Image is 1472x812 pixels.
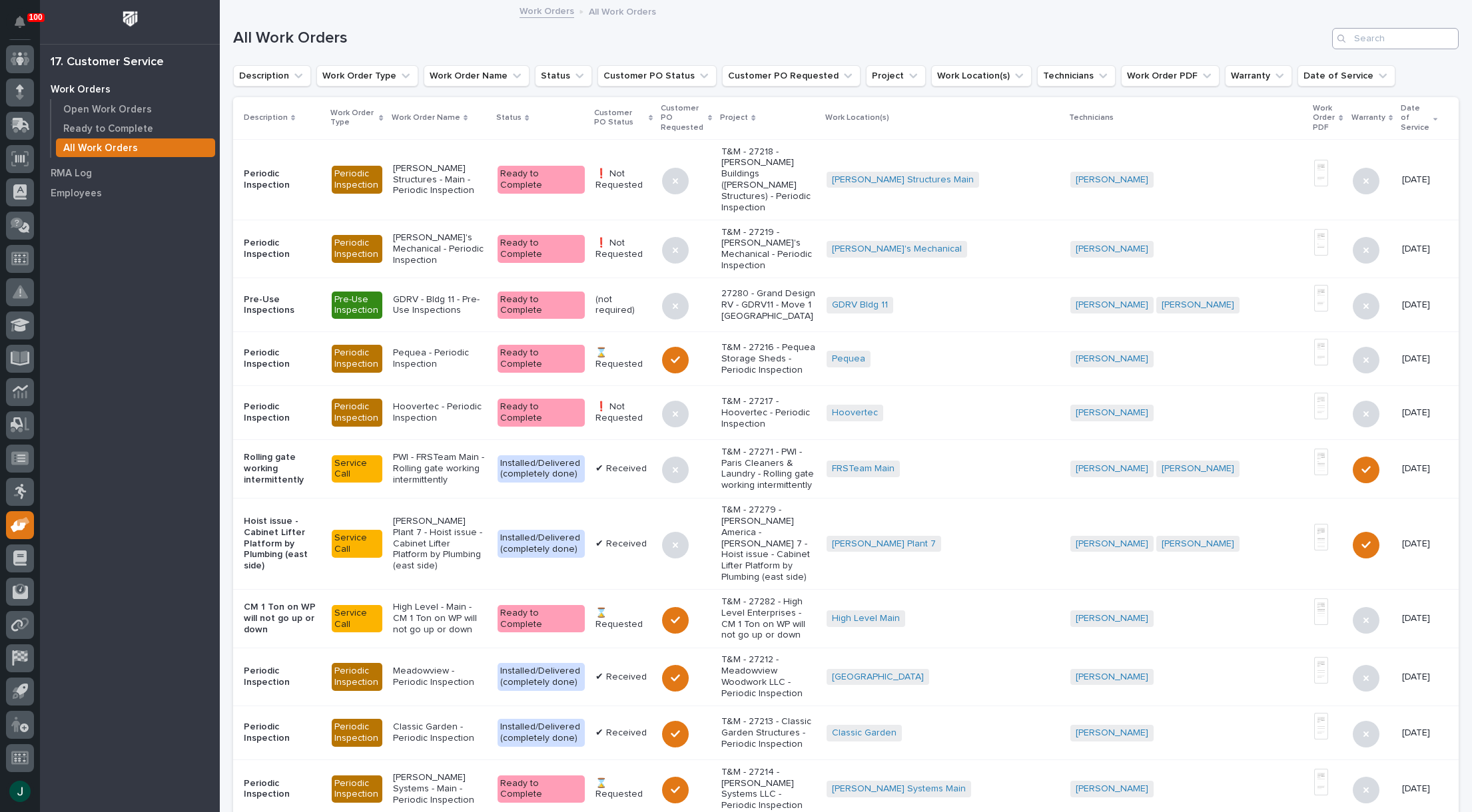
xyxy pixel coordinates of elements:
a: High Level Main [832,613,900,624]
button: Description [233,65,311,87]
tr: Rolling gate working intermittentlyService CallPWI - FRSTeam Main - Rolling gate working intermit... [233,440,1459,498]
p: [DATE] [1402,244,1437,255]
p: ✔ Received [595,672,652,683]
div: Notifications100 [17,16,34,37]
button: Customer PO Status [597,65,717,87]
button: Status [535,65,592,87]
a: [PERSON_NAME] [1076,727,1148,739]
a: Hoovertec [832,407,878,419]
div: Service Call [332,455,382,483]
p: [DATE] [1402,174,1437,186]
p: Periodic Inspection [244,721,321,744]
button: Work Location(s) [931,65,1032,87]
p: ⌛ Requested [595,347,652,370]
a: [PERSON_NAME] [1076,463,1148,475]
div: Service Call [332,605,382,633]
p: T&M - 27279 - [PERSON_NAME] America - [PERSON_NAME] 7 - Hoist issue - Cabinet Lifter Platform by ... [721,505,816,583]
a: [PERSON_NAME] [1162,538,1234,550]
tr: Periodic InspectionPeriodic InspectionHoovertec - Periodic InspectionReady to Complete❗ Not Reque... [233,386,1459,440]
p: Meadowview - Periodic Inspection [393,666,488,688]
p: Project [720,110,748,125]
p: T&M - 27212 - Meadowview Woodwork LLC - Periodic Inspection [721,654,816,699]
p: Customer PO Requested [661,101,705,135]
a: [PERSON_NAME] [1076,538,1148,550]
p: (not required) [595,294,652,317]
a: [PERSON_NAME] [1162,300,1234,311]
p: Pre-Use Inspections [244,294,321,317]
tr: Periodic InspectionPeriodic InspectionClassic Garden - Periodic InspectionInstalled/Delivered (co... [233,706,1459,760]
p: 27280 - Grand Design RV - GDRV11 - Move 1 [GEOGRAPHIC_DATA] [721,288,816,321]
p: Date of Service [1401,101,1430,135]
p: [DATE] [1402,613,1437,624]
button: Warranty [1225,65,1292,87]
button: Customer PO Requested [722,65,861,87]
p: Periodic Inspection [244,168,321,191]
a: [PERSON_NAME] [1076,407,1148,419]
p: Periodic Inspection [244,238,321,260]
p: Description [244,110,288,125]
div: Ready to Complete [498,166,584,194]
tr: Pre-Use InspectionsPre-Use InspectionGDRV - Bldg 11 - Pre-Use InspectionsReady to Complete(not re... [233,278,1459,332]
button: Work Order Name [424,65,530,87]
p: Periodic Inspection [244,401,321,424]
p: Work Order Type [330,106,376,130]
p: T&M - 27282 - High Level Enterprises - CM 1 Ton on WP will not go up or down [721,596,816,641]
p: ✔ Received [595,463,652,475]
p: [PERSON_NAME] Plant 7 - Hoist issue - Cabinet Lifter Platform by Plumbing (east side) [393,516,488,572]
p: [PERSON_NAME]'s Mechanical - Periodic Inspection [393,232,488,266]
p: T&M - 27213 - Classic Garden Structures - Periodic Inspection [721,716,816,749]
p: Customer PO Status [594,106,646,130]
p: [DATE] [1402,463,1437,475]
p: Work Order PDF [1313,101,1335,135]
div: Search [1332,28,1459,49]
a: All Work Orders [51,138,220,157]
p: T&M - 27216 - Pequea Storage Sheds - Periodic Inspection [721,342,816,375]
div: Installed/Delivered (completely done) [498,530,584,558]
p: [DATE] [1402,672,1437,683]
div: Periodic Inspection [332,235,382,263]
div: Ready to Complete [498,345,584,373]
p: Work Order Name [392,110,460,125]
p: Periodic Inspection [244,347,321,370]
p: T&M - 27214 - [PERSON_NAME] Systems LLC - Periodic Inspection [721,767,816,811]
tr: Hoist issue - Cabinet Lifter Platform by Plumbing (east side)Service Call[PERSON_NAME] Plant 7 - ... [233,498,1459,590]
p: Ready to Complete [63,123,153,135]
div: Ready to Complete [498,605,584,633]
p: RMA Log [51,168,92,180]
p: Periodic Inspection [244,778,321,801]
p: [DATE] [1402,783,1437,795]
p: T&M - 27271 - PWI - Paris Cleaners & Laundry - Rolling gate working intermittently [721,447,816,491]
button: Work Order Type [316,65,418,87]
p: ✔ Received [595,538,652,550]
tr: Periodic InspectionPeriodic InspectionMeadowview - Periodic InspectionInstalled/Delivered (comple... [233,648,1459,706]
div: Pre-Use Inspection [332,292,382,319]
div: Periodic Inspection [332,399,382,427]
a: [PERSON_NAME] Plant 7 [832,538,936,550]
tr: CM 1 Ton on WP will not go up or downService CallHigh Level - Main - CM 1 Ton on WP will not go u... [233,590,1459,648]
a: [PERSON_NAME] [1076,244,1148,255]
a: [PERSON_NAME] [1076,353,1148,365]
p: Warranty [1351,110,1385,125]
a: [PERSON_NAME] Structures Main [832,174,974,186]
a: [PERSON_NAME] [1076,613,1148,624]
div: Periodic Inspection [332,345,382,373]
div: Periodic Inspection [332,719,382,747]
div: 17. Customer Service [51,55,164,70]
p: Hoist issue - Cabinet Lifter Platform by Plumbing (east side) [244,516,321,572]
p: [DATE] [1402,353,1437,365]
div: Service Call [332,530,382,558]
p: T&M - 27219 - [PERSON_NAME]'s Mechanical - Periodic Inspection [721,227,816,272]
p: ❗ Not Requested [595,168,652,191]
p: T&M - 27218 - [PERSON_NAME] Buildings ([PERSON_NAME] Structures) - Periodic Inspection [721,146,816,214]
p: GDRV - Bldg 11 - Pre-Use Inspections [393,294,488,317]
p: ⌛ Requested [595,778,652,801]
p: ❗ Not Requested [595,401,652,424]
p: [PERSON_NAME] Structures - Main - Periodic Inspection [393,163,488,196]
p: ❗ Not Requested [595,238,652,260]
a: [PERSON_NAME] [1076,672,1148,683]
p: Rolling gate working intermittently [244,452,321,485]
p: T&M - 27217 - Hoovertec - Periodic Inspection [721,396,816,429]
a: Open Work Orders [51,100,220,118]
div: Installed/Delivered (completely done) [498,663,584,691]
div: Ready to Complete [498,399,584,427]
